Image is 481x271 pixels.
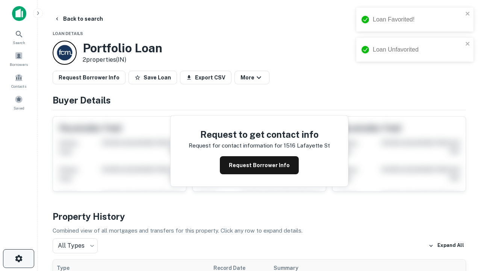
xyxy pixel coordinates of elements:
div: Loan Favorited! [373,15,463,24]
h4: Property History [53,210,466,223]
button: Request Borrower Info [220,156,299,174]
h3: Portfolio Loan [83,41,162,55]
p: 1516 lafayette st [284,141,330,150]
a: Saved [2,92,35,113]
button: close [465,11,470,18]
p: Request for contact information for [189,141,282,150]
p: Combined view of all mortgages and transfers for this property. Click any row to expand details. [53,226,466,235]
div: All Types [53,238,98,253]
button: Save Loan [129,71,177,84]
span: Saved [14,105,24,111]
div: Loan Unfavorited [373,45,463,54]
img: capitalize-icon.png [12,6,26,21]
button: Export CSV [180,71,231,84]
a: Borrowers [2,49,35,69]
button: Back to search [51,12,106,26]
button: More [234,71,269,84]
h4: Request to get contact info [189,128,330,141]
h4: Buyer Details [53,93,466,107]
span: Search [13,40,25,46]
a: Search [2,27,35,47]
p: 2 properties (IN) [83,55,162,64]
span: Borrowers [10,61,28,67]
a: Contacts [2,70,35,91]
span: Contacts [11,83,26,89]
button: Request Borrower Info [53,71,126,84]
iframe: Chat Widget [443,211,481,247]
span: Loan Details [53,31,83,36]
button: close [465,41,470,48]
button: Expand All [427,240,466,251]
